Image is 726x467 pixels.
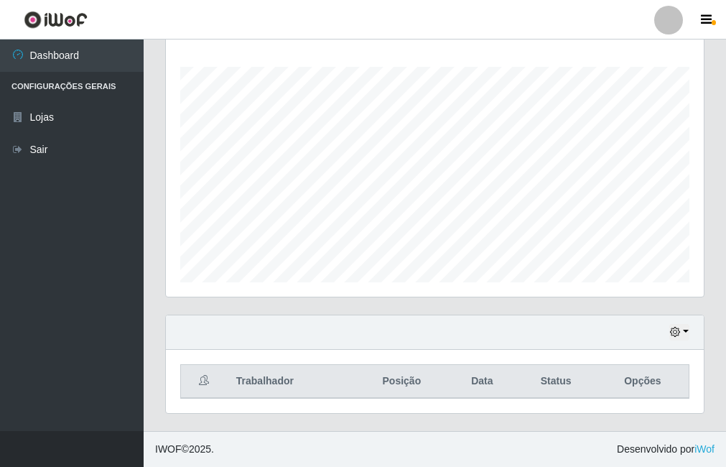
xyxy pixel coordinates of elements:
[228,365,355,399] th: Trabalhador
[449,365,515,399] th: Data
[597,365,689,399] th: Opções
[694,443,715,455] a: iWof
[155,442,214,457] span: © 2025 .
[155,443,182,455] span: IWOF
[515,365,596,399] th: Status
[617,442,715,457] span: Desenvolvido por
[24,11,88,29] img: CoreUI Logo
[354,365,449,399] th: Posição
